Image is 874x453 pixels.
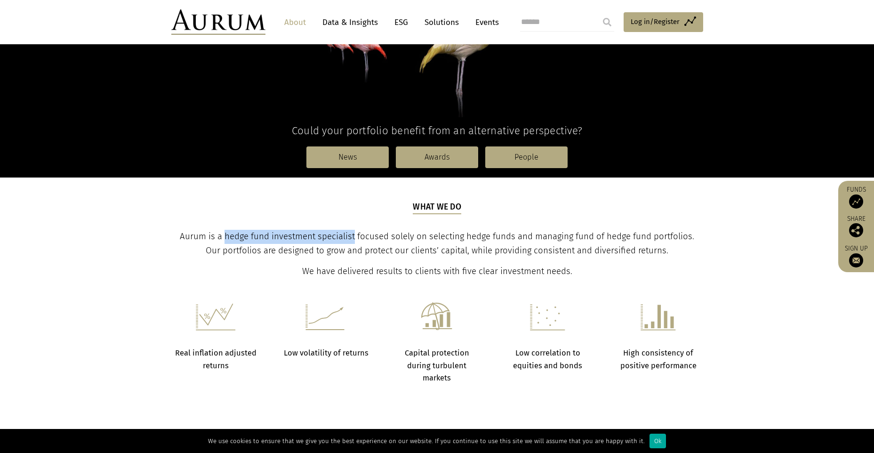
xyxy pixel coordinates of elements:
img: Aurum [171,9,265,35]
strong: Low correlation to equities and bonds [513,348,582,370]
a: About [280,14,311,31]
input: Submit [598,13,617,32]
span: Aurum is a hedge fund investment specialist focused solely on selecting hedge funds and managing ... [180,231,694,256]
a: Solutions [420,14,464,31]
a: Awards [396,146,478,168]
a: People [485,146,568,168]
span: We have delivered results to clients with five clear investment needs. [302,266,572,276]
strong: High consistency of positive performance [620,348,697,370]
a: News [306,146,389,168]
strong: Capital protection during turbulent markets [405,348,469,382]
a: Events [471,14,499,31]
h5: What we do [413,201,461,214]
img: Share this post [849,223,863,237]
a: Data & Insights [318,14,383,31]
img: Sign up to our newsletter [849,253,863,267]
a: Log in/Register [624,12,703,32]
span: Log in/Register [631,16,680,27]
h4: Could your portfolio benefit from an alternative perspective? [171,124,703,137]
a: ESG [390,14,413,31]
div: Share [843,216,869,237]
a: Funds [843,186,869,209]
strong: Real inflation adjusted returns [175,348,257,370]
div: Ok [649,434,666,448]
img: Access Funds [849,194,863,209]
strong: Low volatility of returns [284,348,369,357]
a: Sign up [843,244,869,267]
